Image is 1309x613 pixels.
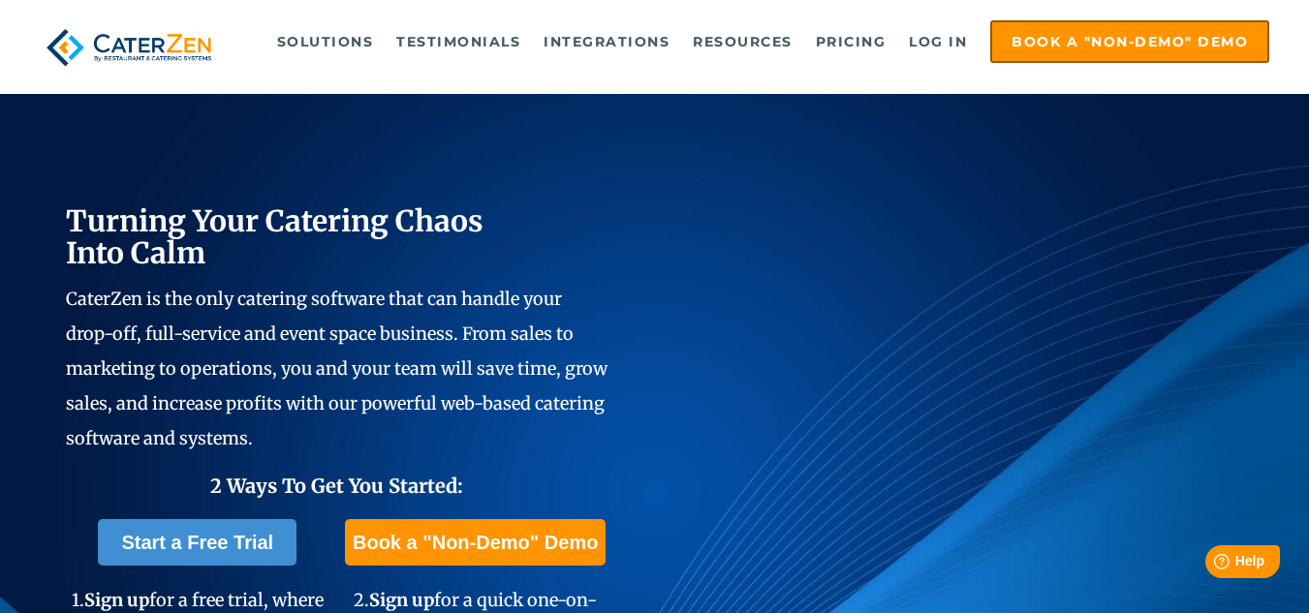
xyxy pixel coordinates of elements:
span: Turning Your Catering Chaos Into Calm [66,202,483,271]
a: Solutions [267,22,384,61]
a: Integrations [534,22,679,61]
a: Book a "Non-Demo" Demo [990,20,1269,63]
div: Navigation Menu [250,20,1270,63]
span: 2 Ways To Get You Started: [210,474,463,498]
a: Testimonials [387,22,530,61]
iframe: Help widget launcher [1137,537,1288,592]
span: CaterZen is the only catering software that can handle your drop-off, full-service and event spac... [66,288,608,449]
img: caterzen [40,20,219,75]
a: Log in [899,22,977,61]
a: Resources [683,22,802,61]
a: Start a Free Trial [98,519,296,566]
a: Book a "Non-Demo" Demo [345,519,606,566]
a: Pricing [806,22,896,61]
span: Sign up [369,589,434,611]
span: Sign up [84,589,149,611]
